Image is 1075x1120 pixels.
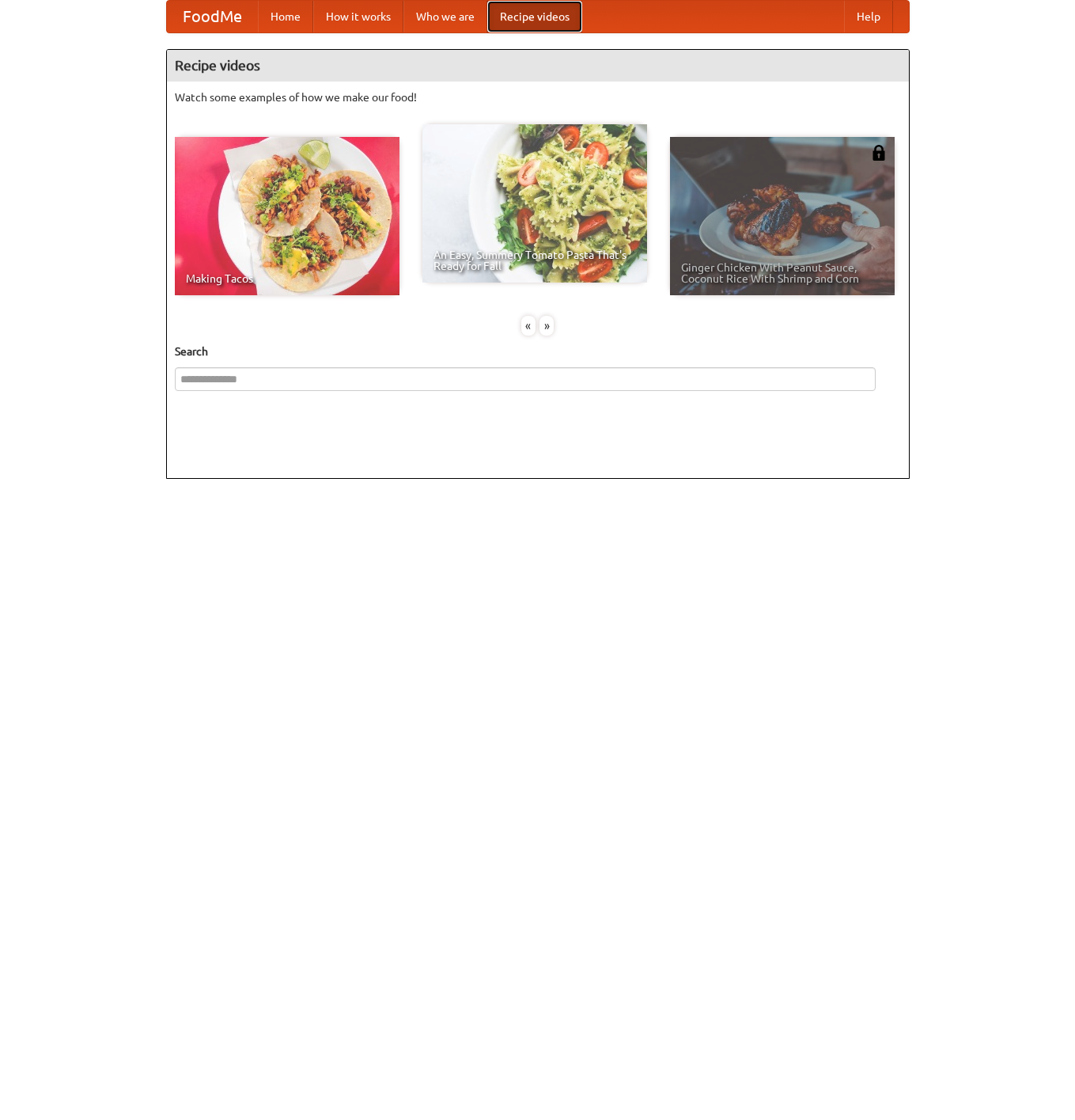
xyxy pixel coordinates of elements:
a: How it works [313,1,403,32]
h4: Recipe videos [167,50,909,82]
a: Help [844,1,893,32]
span: An Easy, Summery Tomato Pasta That's Ready for Fall [433,249,636,271]
h5: Search [175,344,901,359]
a: Who we are [403,1,487,32]
a: An Easy, Summery Tomato Pasta That's Ready for Fall [422,124,647,283]
p: Watch some examples of how we make our food! [175,89,901,105]
span: Making Tacos [186,273,388,284]
a: FoodMe [167,1,258,32]
img: 483408.png [871,145,887,161]
div: » [539,316,554,336]
a: Recipe videos [487,1,582,32]
a: Making Tacos [175,137,399,295]
a: Home [258,1,313,32]
div: « [521,316,536,336]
